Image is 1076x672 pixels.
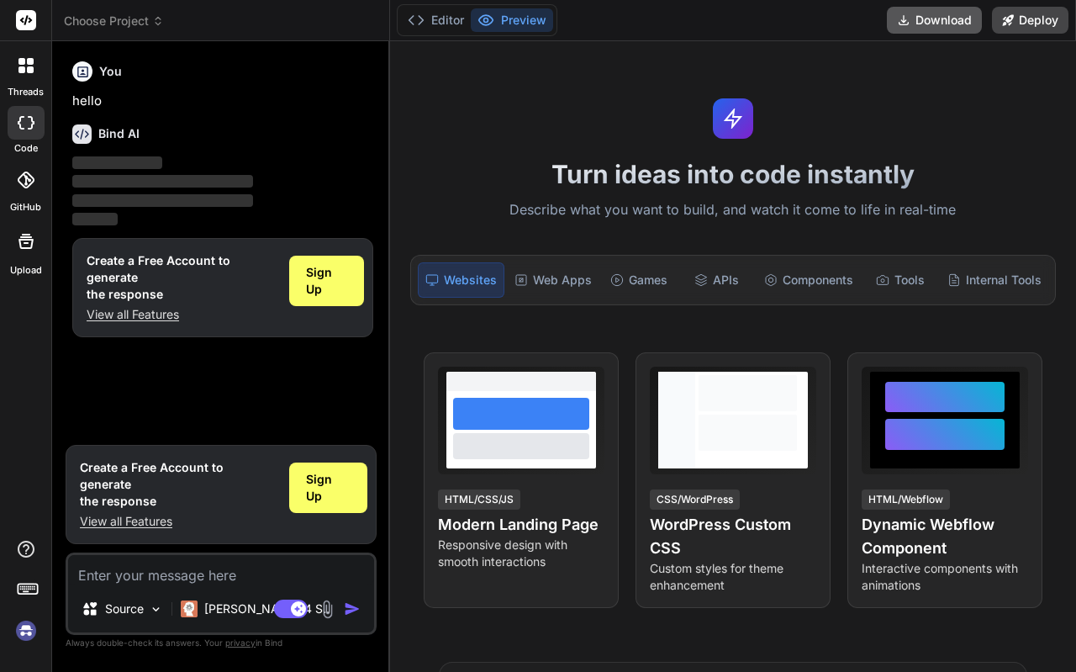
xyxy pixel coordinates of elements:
[992,7,1068,34] button: Deploy
[149,602,163,616] img: Pick Models
[438,537,604,570] p: Responsive design with smooth interactions
[862,560,1028,594] p: Interactive components with animations
[679,262,753,298] div: APIs
[72,175,253,188] span: ‌
[650,489,740,510] div: CSS/WordPress
[862,489,950,510] div: HTML/Webflow
[10,200,41,214] label: GitHub
[87,252,276,303] h1: Create a Free Account to generate the response
[80,459,276,510] h1: Create a Free Account to generate the response
[650,513,816,560] h4: WordPress Custom CSS
[72,213,118,225] span: ‌
[8,85,44,99] label: threads
[87,306,276,323] p: View all Features
[72,194,253,207] span: ‌
[306,264,347,298] span: Sign Up
[401,8,471,32] button: Editor
[602,262,676,298] div: Games
[318,600,337,619] img: attachment
[98,125,140,142] h6: Bind AI
[418,262,504,298] div: Websites
[306,471,351,505] span: Sign Up
[72,92,373,111] p: hello
[400,199,1066,221] p: Describe what you want to build, and watch it come to life in real-time
[14,141,38,156] label: code
[438,489,520,510] div: HTML/CSS/JS
[344,601,361,617] img: icon
[225,638,256,648] span: privacy
[80,513,276,530] p: View all Features
[204,601,330,617] p: [PERSON_NAME] 4 S..
[941,262,1048,298] div: Internal Tools
[400,159,1066,189] h1: Turn ideas into code instantly
[105,601,144,617] p: Source
[650,560,816,594] p: Custom styles for theme enhancement
[99,63,122,80] h6: You
[12,616,40,645] img: signin
[64,13,164,29] span: Choose Project
[72,156,162,169] span: ‌
[181,601,198,617] img: Claude 4 Sonnet
[887,7,982,34] button: Download
[862,513,1028,560] h4: Dynamic Webflow Component
[438,513,604,537] h4: Modern Landing Page
[10,263,42,278] label: Upload
[508,262,599,298] div: Web Apps
[863,262,937,298] div: Tools
[66,635,377,651] p: Always double-check its answers. Your in Bind
[757,262,860,298] div: Components
[471,8,553,32] button: Preview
